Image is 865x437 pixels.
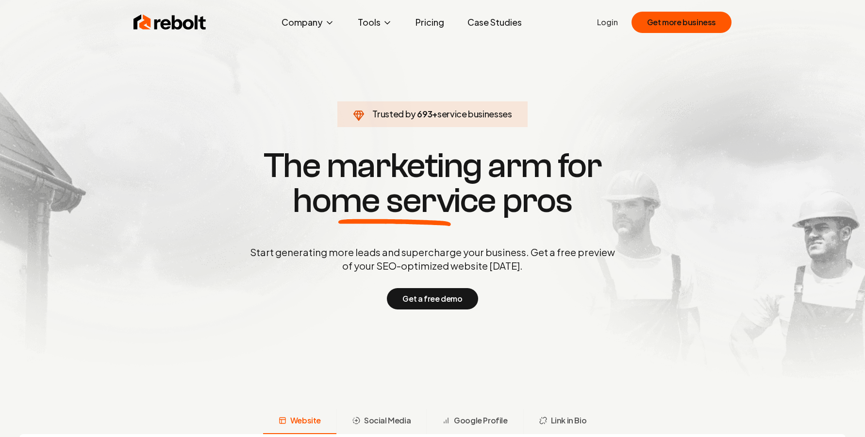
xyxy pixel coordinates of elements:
h1: The marketing arm for pros [200,148,665,218]
button: Get more business [632,12,732,33]
a: Case Studies [460,13,530,32]
button: Website [263,409,336,434]
span: service businesses [437,108,512,119]
button: Link in Bio [523,409,602,434]
span: + [432,108,437,119]
a: Pricing [408,13,452,32]
span: Social Media [364,415,411,426]
span: Trusted by [372,108,416,119]
button: Google Profile [426,409,523,434]
span: 693 [417,107,432,121]
a: Login [597,16,618,28]
span: Website [290,415,321,426]
button: Tools [350,13,400,32]
span: Link in Bio [551,415,587,426]
button: Get a free demo [387,288,478,309]
button: Social Media [336,409,426,434]
span: home service [293,183,496,218]
span: Google Profile [454,415,507,426]
p: Start generating more leads and supercharge your business. Get a free preview of your SEO-optimiz... [248,245,617,273]
img: Rebolt Logo [133,13,206,32]
button: Company [274,13,342,32]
